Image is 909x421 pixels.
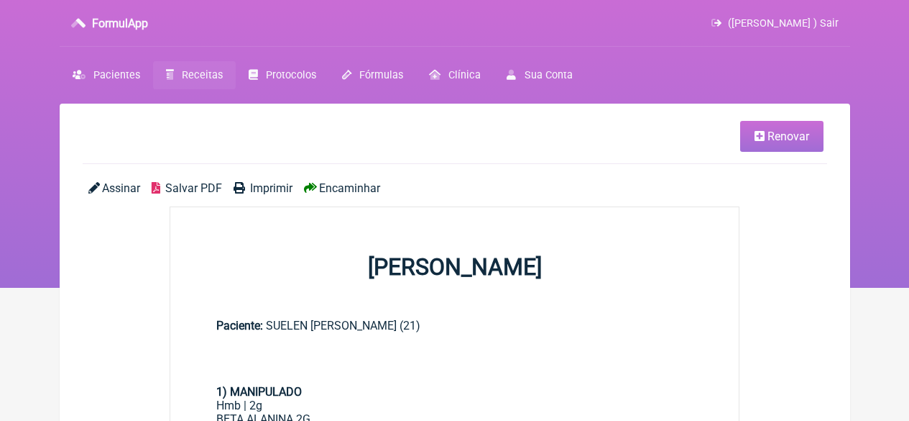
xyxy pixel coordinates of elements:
[266,69,316,81] span: Protocolos
[93,69,140,81] span: Pacientes
[236,61,329,89] a: Protocolos
[216,319,693,332] div: SUELEN [PERSON_NAME] (21)
[728,17,839,30] span: ([PERSON_NAME] ) Sair
[152,181,222,195] a: Salvar PDF
[92,17,148,30] h3: FormulApp
[170,253,739,281] h1: [PERSON_NAME]
[216,399,693,412] div: Hmb | 2g
[416,61,494,89] a: Clínica
[216,319,263,332] span: Paciente:
[319,181,380,195] span: Encaminhar
[60,61,153,89] a: Pacientes
[329,61,416,89] a: Fórmulas
[525,69,573,81] span: Sua Conta
[234,181,292,195] a: Imprimir
[216,385,302,399] strong: 1) MANIPULADO
[448,69,481,81] span: Clínica
[767,130,809,143] span: Renovar
[740,121,823,152] a: Renovar
[304,181,380,195] a: Encaminhar
[165,181,222,195] span: Salvar PDF
[711,17,838,30] a: ([PERSON_NAME] ) Sair
[88,181,140,195] a: Assinar
[102,181,140,195] span: Assinar
[359,69,403,81] span: Fórmulas
[153,61,236,89] a: Receitas
[494,61,585,89] a: Sua Conta
[250,181,292,195] span: Imprimir
[182,69,223,81] span: Receitas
